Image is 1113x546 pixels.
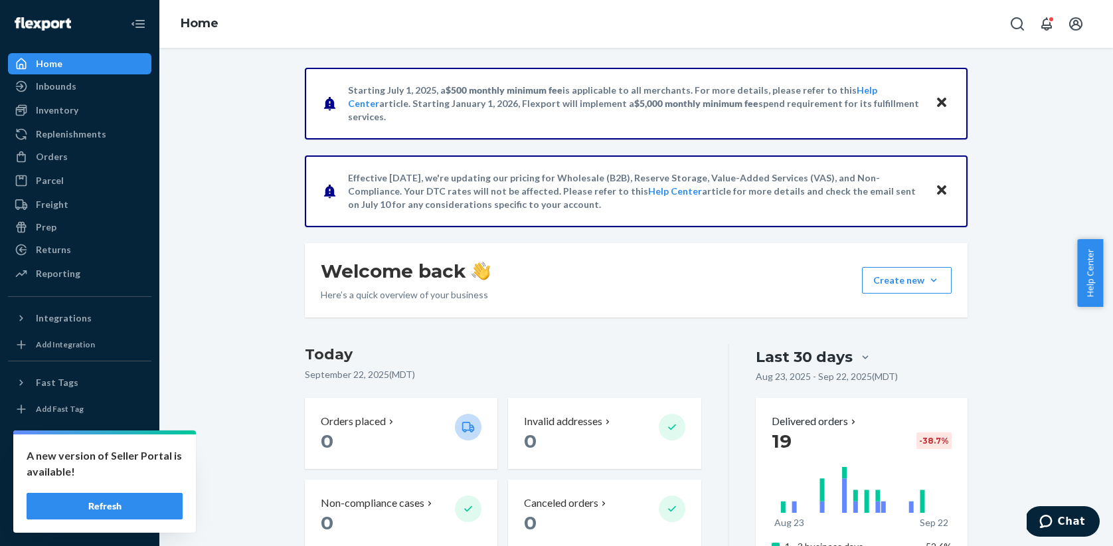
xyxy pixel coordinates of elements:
a: Returns [8,239,151,260]
div: Integrations [36,312,92,325]
p: Orders placed [321,414,386,429]
button: Integrations [8,308,151,329]
div: Add Fast Tag [36,403,84,414]
div: Reporting [36,267,80,280]
a: Home [8,53,151,74]
button: Help Center [1077,239,1103,307]
p: Here’s a quick overview of your business [321,288,490,302]
button: Open notifications [1033,11,1060,37]
div: Parcel [36,174,64,187]
div: Fast Tags [36,376,78,389]
button: Orders placed 0 [305,398,497,469]
a: Orders [8,146,151,167]
img: hand-wave emoji [471,262,490,280]
p: Effective [DATE], we're updating our pricing for Wholesale (B2B), Reserve Storage, Value-Added Se... [348,171,922,211]
button: Close [933,181,950,201]
p: Invalid addresses [524,414,602,429]
button: Invalid addresses 0 [508,398,701,469]
div: Last 30 days [756,347,853,367]
p: September 22, 2025 ( MDT ) [305,368,701,381]
button: Close Navigation [125,11,151,37]
span: 0 [321,430,333,452]
button: Give Feedback [8,509,151,530]
div: Orders [36,150,68,163]
button: Delivered orders [772,414,859,429]
a: Prep [8,217,151,238]
a: Freight [8,194,151,215]
a: Add Integration [8,334,151,355]
span: $5,000 monthly minimum fee [634,98,758,109]
a: Add Fast Tag [8,399,151,420]
a: Settings [8,441,151,462]
span: $500 monthly minimum fee [446,84,562,96]
div: Prep [36,221,56,234]
div: Returns [36,243,71,256]
span: 19 [772,430,792,452]
a: Reporting [8,263,151,284]
div: -38.7 % [916,432,952,449]
button: Open account menu [1063,11,1089,37]
h3: Today [305,344,701,365]
div: Home [36,57,62,70]
span: 0 [524,511,537,534]
div: Inbounds [36,80,76,93]
img: Flexport logo [15,17,71,31]
p: Non-compliance cases [321,496,424,511]
div: Add Integration [36,339,95,350]
ol: breadcrumbs [170,5,229,43]
a: Help Center [8,486,151,507]
div: Replenishments [36,128,106,141]
iframe: Opens a widget where you can chat to one of our agents [1027,506,1100,539]
button: Refresh [27,493,183,519]
a: Parcel [8,170,151,191]
span: 0 [321,511,333,534]
p: A new version of Seller Portal is available! [27,448,183,480]
a: Inbounds [8,76,151,97]
p: Starting July 1, 2025, a is applicable to all merchants. For more details, please refer to this a... [348,84,922,124]
button: Create new [862,267,952,294]
span: 0 [524,430,537,452]
button: Close [933,94,950,113]
a: Help Center [648,185,702,197]
h1: Welcome back [321,259,490,283]
a: Home [181,16,218,31]
a: Replenishments [8,124,151,145]
button: Open Search Box [1004,11,1031,37]
p: Aug 23 [774,516,804,529]
div: Freight [36,198,68,211]
button: Talk to Support [8,464,151,485]
p: Aug 23, 2025 - Sep 22, 2025 ( MDT ) [756,370,898,383]
div: Inventory [36,104,78,117]
button: Fast Tags [8,372,151,393]
a: Inventory [8,100,151,121]
p: Sep 22 [920,516,948,529]
p: Canceled orders [524,496,598,511]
